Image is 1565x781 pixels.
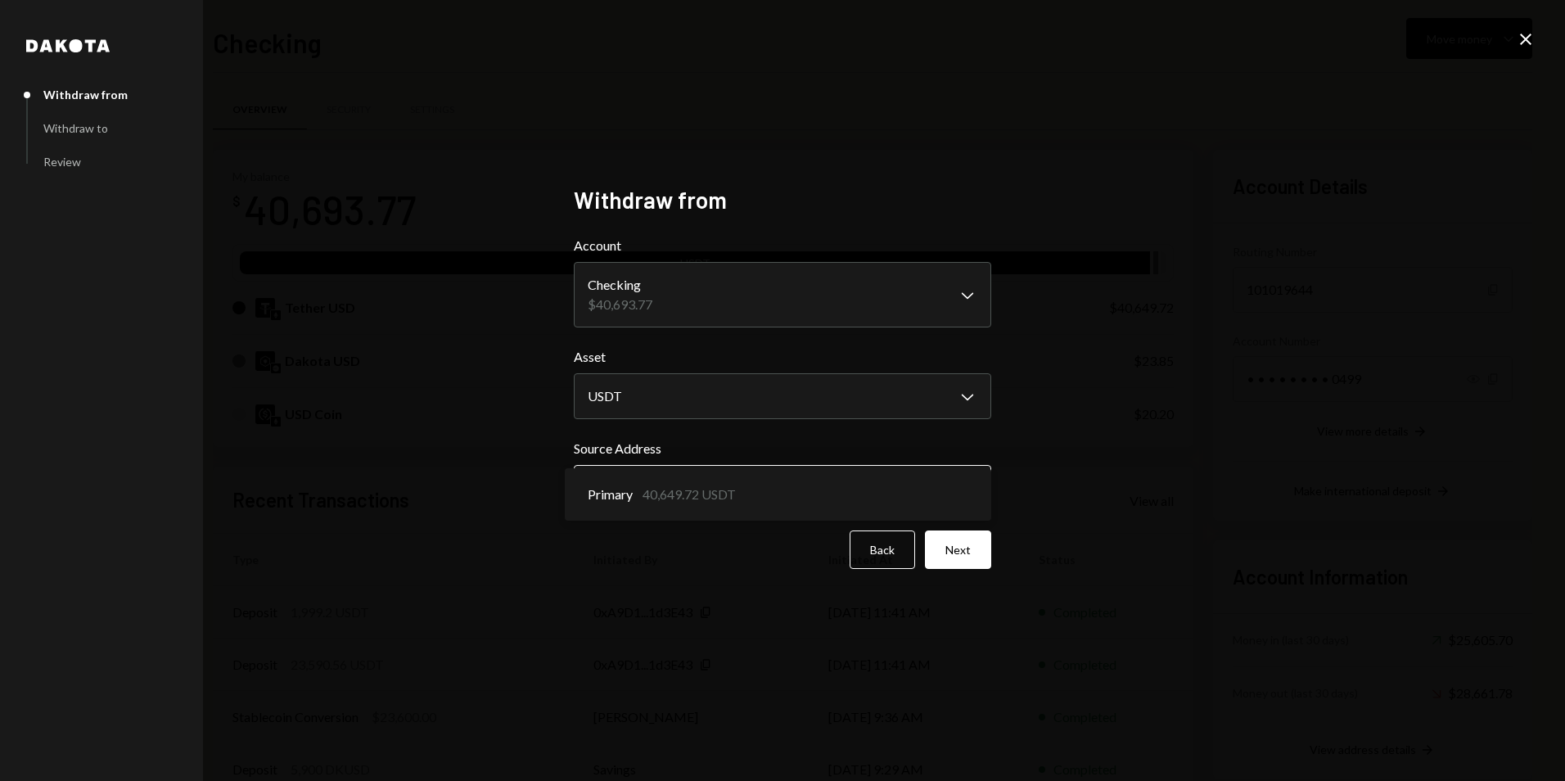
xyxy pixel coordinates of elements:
[574,262,991,327] button: Account
[574,236,991,255] label: Account
[850,530,915,569] button: Back
[574,347,991,367] label: Asset
[43,121,108,135] div: Withdraw to
[643,485,736,504] div: 40,649.72 USDT
[574,465,991,511] button: Source Address
[574,373,991,419] button: Asset
[588,485,633,504] span: Primary
[925,530,991,569] button: Next
[43,88,128,102] div: Withdraw from
[43,155,81,169] div: Review
[574,184,991,216] h2: Withdraw from
[574,439,991,458] label: Source Address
